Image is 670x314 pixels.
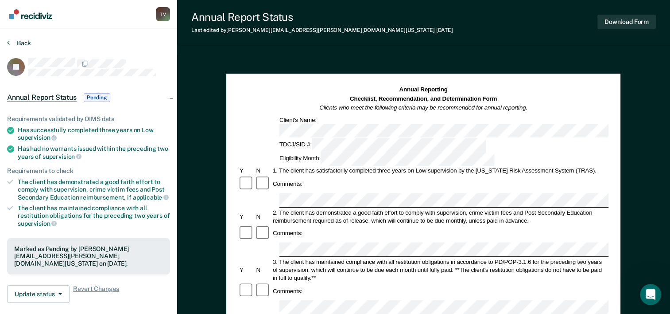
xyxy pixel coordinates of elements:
[238,212,255,220] div: Y
[191,27,453,33] div: Last edited by [PERSON_NAME][EMAIL_ADDRESS][PERSON_NAME][DOMAIN_NAME][US_STATE]
[84,93,110,102] span: Pending
[238,167,255,175] div: Y
[271,258,608,282] div: 3. The client has maintained compliance with all restitution obligations in accordance to PD/POP-...
[7,115,170,123] div: Requirements validated by OIMS data
[399,86,448,93] strong: Annual Reporting
[597,15,656,29] button: Download Form
[7,93,77,102] span: Annual Report Status
[7,285,70,303] button: Update status
[238,266,255,274] div: Y
[156,7,170,21] div: T V
[436,27,453,33] span: [DATE]
[278,138,487,152] div: TDCJ/SID #:
[278,152,496,166] div: Eligibility Month:
[9,9,52,19] img: Recidiviz
[43,153,81,160] span: supervision
[18,178,170,201] div: The client has demonstrated a good faith effort to comply with supervision, crime victim fees and...
[18,220,57,227] span: supervision
[73,285,119,303] span: Revert Changes
[7,167,170,175] div: Requirements to check
[133,194,169,201] span: applicable
[255,212,271,220] div: N
[14,245,163,267] div: Marked as Pending by [PERSON_NAME][EMAIL_ADDRESS][PERSON_NAME][DOMAIN_NAME][US_STATE] on [DATE].
[271,208,608,224] div: 2. The client has demonstrated a good faith effort to comply with supervision, crime victim fees ...
[18,126,170,141] div: Has successfully completed three years on Low
[640,284,661,305] iframe: Intercom live chat
[18,204,170,227] div: The client has maintained compliance with all restitution obligations for the preceding two years of
[18,145,170,160] div: Has had no warrants issued within the preceding two years of
[350,95,497,102] strong: Checklist, Recommendation, and Determination Form
[7,39,31,47] button: Back
[271,287,304,295] div: Comments:
[320,104,528,111] em: Clients who meet the following criteria may be recommended for annual reporting.
[271,229,304,237] div: Comments:
[271,180,304,188] div: Comments:
[255,167,271,175] div: N
[255,266,271,274] div: N
[271,167,608,175] div: 1. The client has satisfactorily completed three years on Low supervision by the [US_STATE] Risk ...
[191,11,453,24] div: Annual Report Status
[156,7,170,21] button: Profile dropdown button
[18,134,57,141] span: supervision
